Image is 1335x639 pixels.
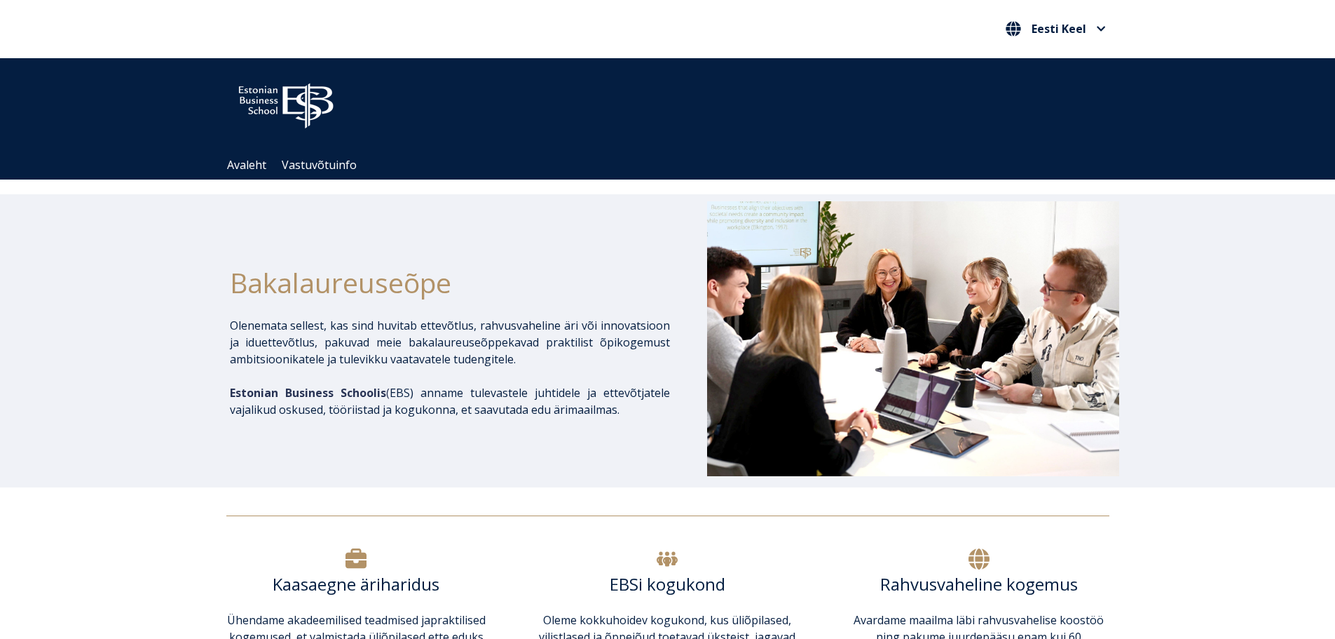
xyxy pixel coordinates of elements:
p: Olenemata sellest, kas sind huvitab ettevõtlus, rahvusvaheline äri või innovatsioon ja iduettevõt... [230,317,670,368]
img: ebs_logo2016_white [226,72,345,133]
img: Bakalaureusetudengid [707,201,1119,476]
span: Ühendame akadeemilised teadmised ja [227,612,430,628]
span: Estonian Business Schoolis [230,385,386,401]
span: ( [230,385,390,401]
a: Avaleht [227,157,266,173]
h6: Kaasaegne äriharidus [226,574,486,595]
nav: Vali oma keel [1002,18,1109,41]
a: Vastuvõtuinfo [282,157,357,173]
button: Eesti Keel [1002,18,1109,40]
div: Navigation Menu [219,151,1130,180]
span: Eesti Keel [1032,23,1086,34]
h6: Rahvusvaheline kogemus [849,574,1109,595]
h6: EBSi kogukond [538,574,797,595]
h1: Bakalaureuseõpe [230,262,670,303]
p: EBS) anname tulevastele juhtidele ja ettevõtjatele vajalikud oskused, tööriistad ja kogukonna, et... [230,384,670,418]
